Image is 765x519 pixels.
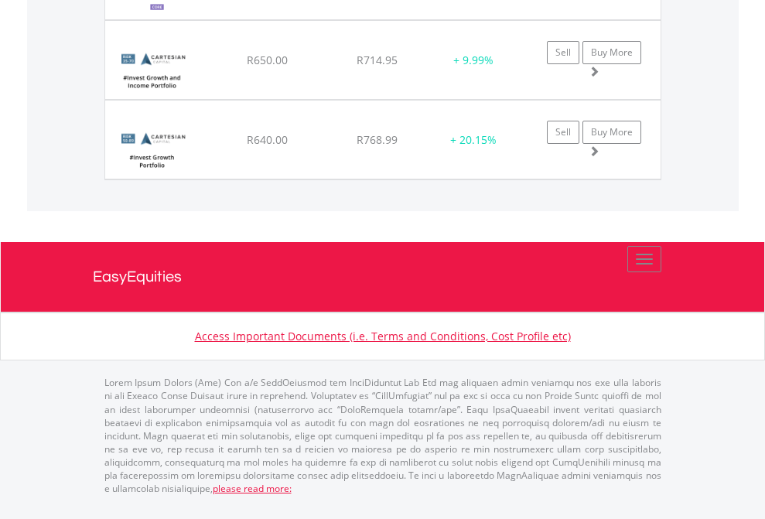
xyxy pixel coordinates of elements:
[104,376,661,495] p: Lorem Ipsum Dolors (Ame) Con a/e SeddOeiusmod tem InciDiduntut Lab Etd mag aliquaen admin veniamq...
[247,132,288,147] span: R640.00
[547,121,579,144] a: Sell
[247,53,288,67] span: R650.00
[113,40,191,95] img: BundleLogo61.png
[434,53,513,68] div: + 9.99%
[357,53,398,67] span: R714.95
[582,121,641,144] a: Buy More
[93,242,673,312] a: EasyEquities
[434,132,513,148] div: + 20.15%
[113,120,191,175] img: BundleLogo60.png
[547,41,579,64] a: Sell
[582,41,641,64] a: Buy More
[195,329,571,343] a: Access Important Documents (i.e. Terms and Conditions, Cost Profile etc)
[357,132,398,147] span: R768.99
[213,482,292,495] a: please read more:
